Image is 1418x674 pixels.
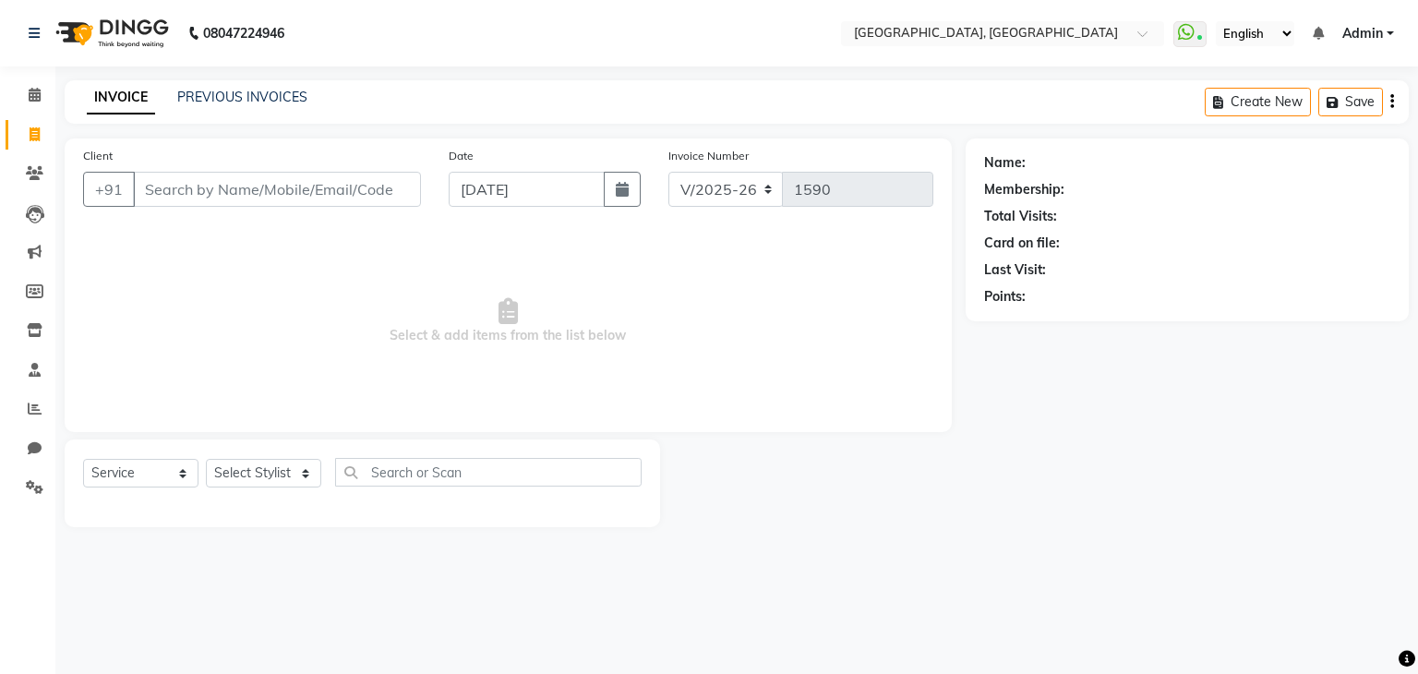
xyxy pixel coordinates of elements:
[87,81,155,114] a: INVOICE
[984,234,1060,253] div: Card on file:
[1342,24,1383,43] span: Admin
[668,148,749,164] label: Invoice Number
[83,148,113,164] label: Client
[47,7,174,59] img: logo
[984,153,1026,173] div: Name:
[83,229,933,414] span: Select & add items from the list below
[1205,88,1311,116] button: Create New
[133,172,421,207] input: Search by Name/Mobile/Email/Code
[984,287,1026,307] div: Points:
[984,260,1046,280] div: Last Visit:
[449,148,474,164] label: Date
[335,458,642,487] input: Search or Scan
[984,207,1057,226] div: Total Visits:
[83,172,135,207] button: +91
[1318,88,1383,116] button: Save
[203,7,284,59] b: 08047224946
[984,180,1064,199] div: Membership:
[177,89,307,105] a: PREVIOUS INVOICES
